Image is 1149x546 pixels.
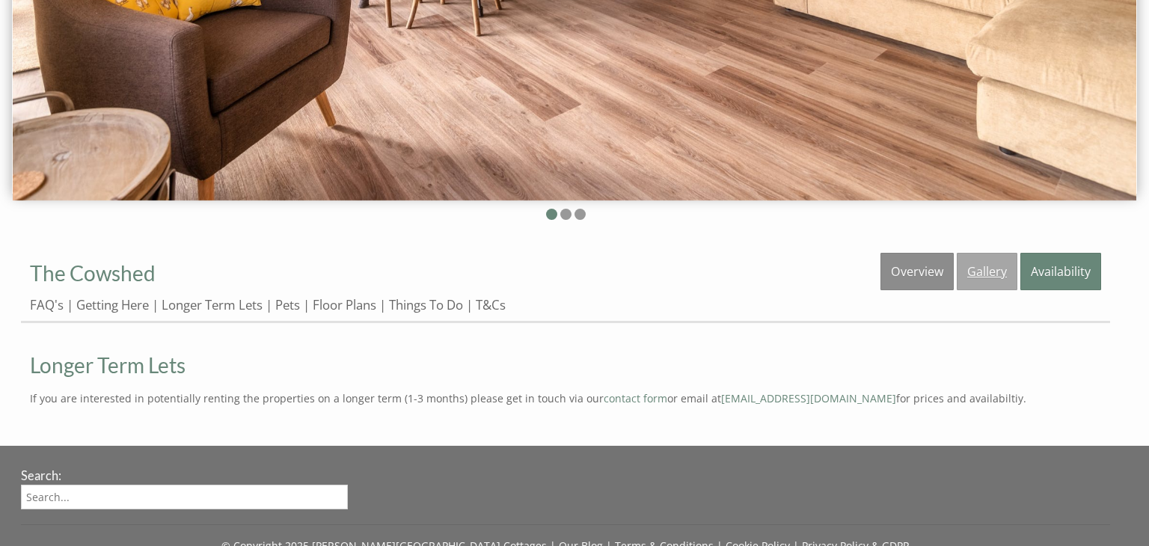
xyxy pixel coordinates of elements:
input: Search... [21,485,348,509]
p: If you are interested in potentially renting the properties on a longer term (1-3 months) please ... [30,391,1101,405]
a: Floor Plans [313,296,376,313]
a: contact form [604,391,667,405]
a: Getting Here [76,296,149,313]
a: T&Cs [476,296,506,313]
a: Pets [275,296,300,313]
a: Things To Do [389,296,463,313]
a: [EMAIL_ADDRESS][DOMAIN_NAME] [721,391,896,405]
a: FAQ's [30,296,64,313]
h3: Search: [21,468,348,482]
a: The Cowshed [30,260,156,286]
a: Availability [1020,253,1101,290]
a: Gallery [957,253,1017,290]
a: Longer Term Lets [162,296,263,313]
a: Overview [880,253,954,290]
a: Longer Term Lets [30,352,1101,378]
